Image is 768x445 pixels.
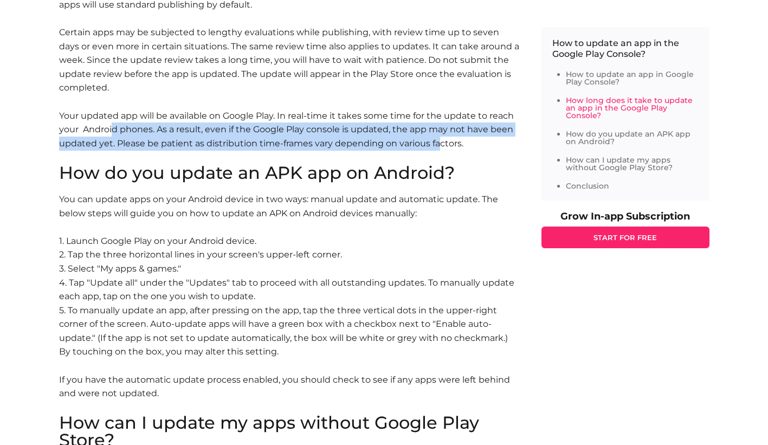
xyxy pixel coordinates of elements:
[541,227,709,248] a: START FOR FREE
[566,129,690,146] a: How do you update an APK app on Android?
[566,69,694,87] a: How to update an app in Google Play Console?
[541,211,709,221] p: Grow In-app Subscription
[566,95,693,120] a: How long does it take to update an app in the Google Play Console?
[59,192,520,415] p: You can update apps on your Android device in two ways: manual update and automatic update. The b...
[552,38,699,60] p: How to update an app in the Google Play Console?
[566,181,609,191] a: Conclusion
[59,162,455,183] font: How do you update an APK app on Android?
[566,155,673,172] a: How can I update my apps without Google Play Store?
